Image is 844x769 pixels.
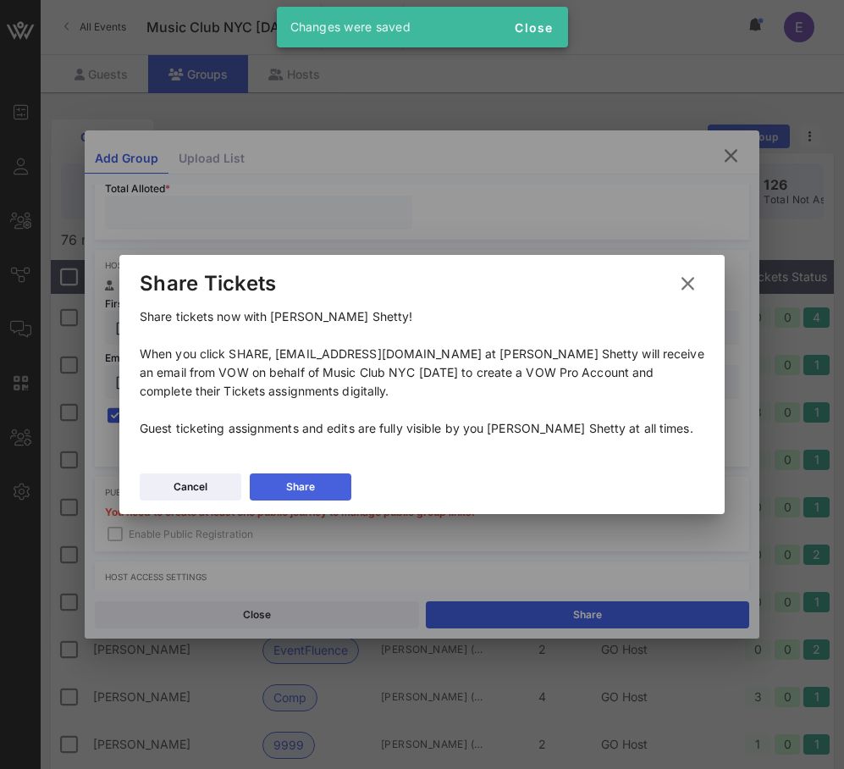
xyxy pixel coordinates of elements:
span: Close [514,20,554,35]
button: Cancel [140,473,241,501]
button: Close [507,12,561,42]
div: Share Tickets [140,271,276,296]
div: Cancel [174,479,207,495]
p: Share tickets now with [PERSON_NAME] Shetty! When you click SHARE, [EMAIL_ADDRESS][DOMAIN_NAME] a... [140,307,704,438]
div: Share [286,479,315,495]
button: Share [250,473,351,501]
span: Changes were saved [290,19,411,34]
